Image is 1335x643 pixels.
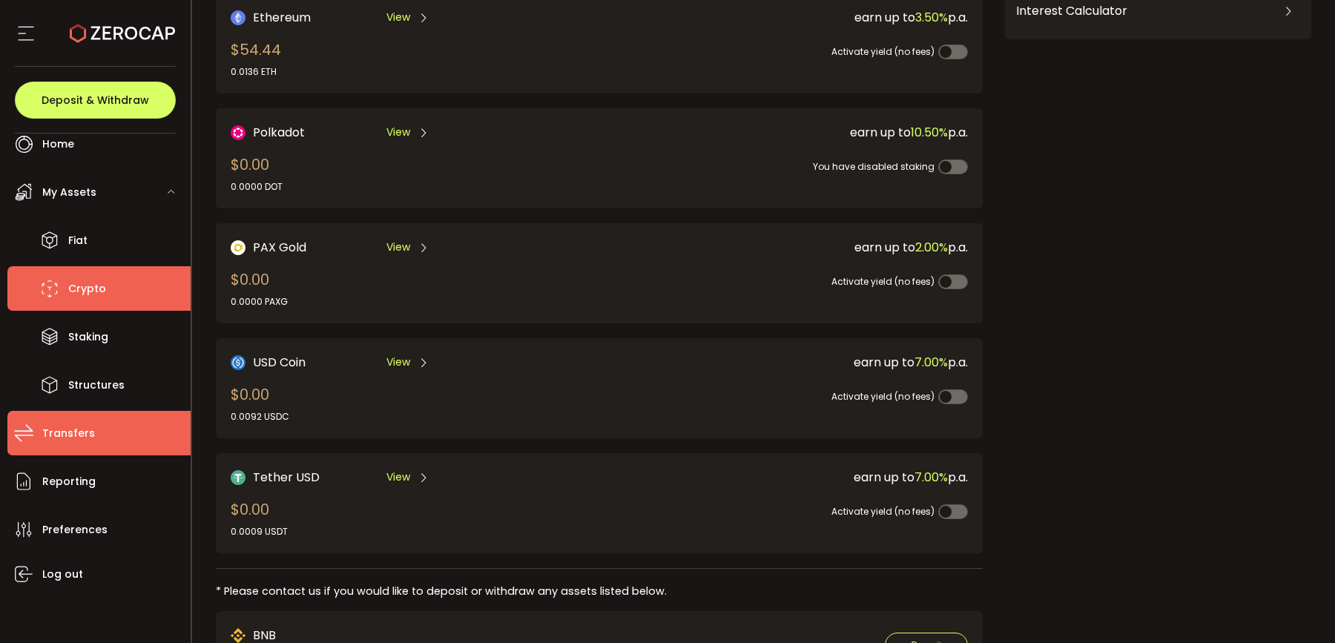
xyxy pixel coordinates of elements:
[1261,572,1335,643] iframe: Chat Widget
[42,423,95,444] span: Transfers
[592,238,968,257] div: earn up to p.a.
[231,295,288,309] div: 0.0000 PAXG
[231,10,245,25] img: Ethereum
[231,470,245,485] img: Tether USD
[231,268,288,309] div: $0.00
[231,39,281,79] div: $54.44
[42,471,96,492] span: Reporting
[386,125,410,140] span: View
[68,326,108,348] span: Staking
[911,124,948,141] span: 10.50%
[42,519,108,541] span: Preferences
[68,375,125,396] span: Structures
[386,469,410,485] span: View
[592,468,968,487] div: earn up to p.a.
[231,240,245,255] img: PAX Gold
[231,383,289,423] div: $0.00
[68,230,88,251] span: Fiat
[42,95,149,105] span: Deposit & Withdraw
[253,353,306,372] span: USD Coin
[231,628,245,643] img: bnb_bsc_portfolio.png
[68,278,106,300] span: Crypto
[253,8,311,27] span: Ethereum
[231,180,283,194] div: 0.0000 DOT
[15,82,176,119] button: Deposit & Withdraw
[42,182,96,203] span: My Assets
[42,133,74,155] span: Home
[831,275,934,288] span: Activate yield (no fees)
[253,468,320,487] span: Tether USD
[386,10,410,25] span: View
[386,240,410,255] span: View
[831,390,934,403] span: Activate yield (no fees)
[592,123,968,142] div: earn up to p.a.
[231,410,289,423] div: 0.0092 USDC
[231,355,245,370] img: USD Coin
[253,238,306,257] span: PAX Gold
[231,125,245,140] img: DOT
[813,160,934,173] span: You have disabled staking
[914,469,948,486] span: 7.00%
[915,9,948,26] span: 3.50%
[231,154,283,194] div: $0.00
[231,525,288,538] div: 0.0009 USDT
[831,45,934,58] span: Activate yield (no fees)
[386,355,410,370] span: View
[831,505,934,518] span: Activate yield (no fees)
[231,65,281,79] div: 0.0136 ETH
[231,498,288,538] div: $0.00
[914,354,948,371] span: 7.00%
[915,239,948,256] span: 2.00%
[42,564,83,585] span: Log out
[216,584,983,599] div: * Please contact us if you would like to deposit or withdraw any assets listed below.
[592,8,968,27] div: earn up to p.a.
[592,353,968,372] div: earn up to p.a.
[253,123,305,142] span: Polkadot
